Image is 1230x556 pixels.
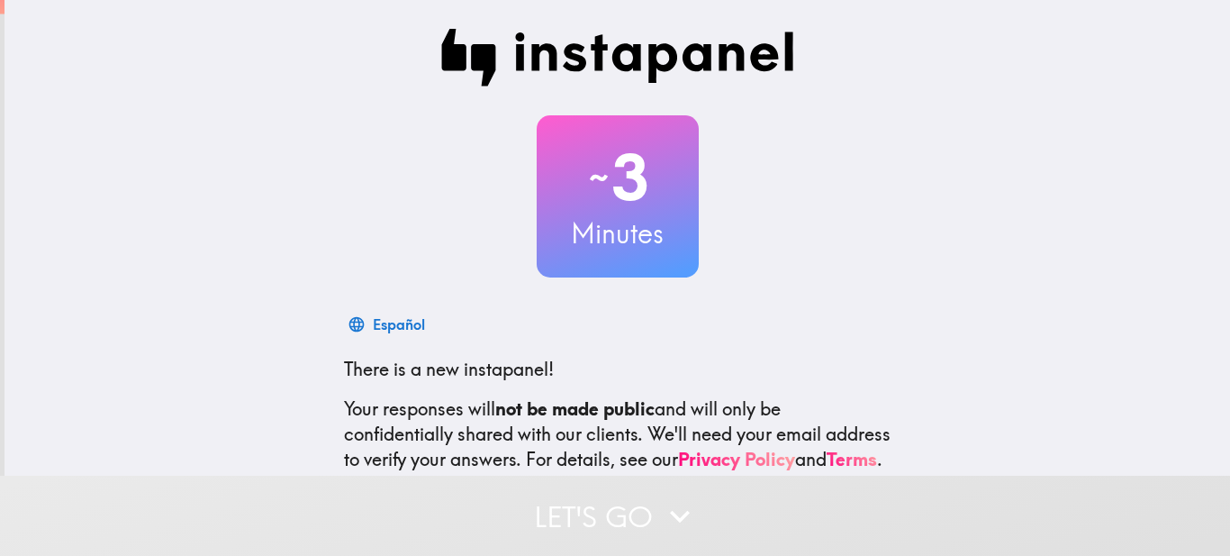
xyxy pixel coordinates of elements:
h2: 3 [537,141,699,214]
span: There is a new instapanel! [344,358,554,380]
img: Instapanel [441,29,794,87]
a: Terms [827,448,877,470]
h3: Minutes [537,214,699,252]
button: Español [344,306,432,342]
span: ~ [586,150,611,205]
a: Privacy Policy [678,448,795,470]
b: not be made public [495,397,655,420]
div: Español [373,312,425,337]
p: Your responses will and will only be confidentially shared with our clients. We'll need your emai... [344,396,891,472]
